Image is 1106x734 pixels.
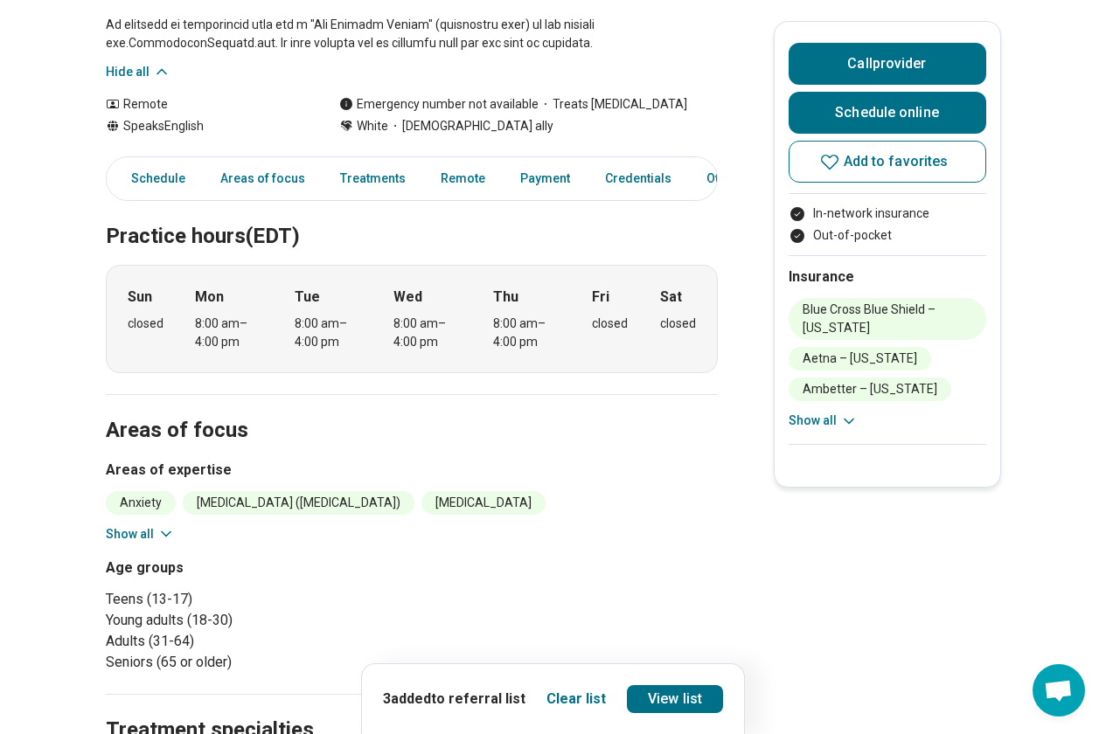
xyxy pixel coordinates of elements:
a: Areas of focus [210,161,316,197]
li: Anxiety [106,491,176,515]
h2: Areas of focus [106,374,718,446]
div: closed [660,315,696,333]
a: Credentials [595,161,682,197]
strong: Fri [592,287,609,308]
h2: Insurance [789,267,986,287]
strong: Thu [493,287,518,308]
li: Teens (13-17) [106,589,405,610]
div: 8:00 am – 4:00 pm [393,315,461,351]
div: When does the program meet? [106,265,718,373]
li: Aetna – [US_STATE] [789,347,931,370]
a: Schedule online [789,92,986,134]
ul: Payment options [789,204,986,245]
li: Adults (31-64) [106,631,405,652]
button: Callprovider [789,43,986,85]
li: Young adults (18-30) [106,610,405,631]
li: Seniors (65 or older) [106,652,405,673]
strong: Wed [393,287,422,308]
li: Out-of-pocket [789,226,986,245]
strong: Tue [295,287,320,308]
p: 3 added [383,689,525,710]
span: Add to favorites [844,155,949,169]
button: Hide all [106,63,170,81]
div: Emergency number not available [339,95,539,114]
div: 8:00 am – 4:00 pm [493,315,560,351]
span: White [357,117,388,135]
a: Other [696,161,759,197]
div: closed [592,315,628,333]
div: 8:00 am – 4:00 pm [195,315,262,351]
a: View list [627,685,723,713]
div: closed [128,315,163,333]
button: Show all [106,525,175,544]
strong: Mon [195,287,224,308]
a: Payment [510,161,581,197]
strong: Sat [660,287,682,308]
li: Ambetter – [US_STATE] [789,377,951,401]
span: to referral list [431,690,525,707]
strong: Sun [128,287,152,308]
div: Speaks English [106,117,304,135]
h2: Practice hours (EDT) [106,180,718,252]
li: Blue Cross Blue Shield – [US_STATE] [789,298,986,340]
div: Open chat [1033,664,1085,717]
span: Treats [MEDICAL_DATA] [539,95,687,114]
li: [MEDICAL_DATA] ([MEDICAL_DATA]) [183,491,414,515]
a: Treatments [330,161,416,197]
button: Show all [789,412,858,430]
button: Add to favorites [789,141,986,183]
a: Remote [430,161,496,197]
span: [DEMOGRAPHIC_DATA] ally [388,117,553,135]
h3: Areas of expertise [106,460,718,481]
div: Remote [106,95,304,114]
a: Schedule [110,161,196,197]
button: Clear list [546,689,606,710]
h3: Age groups [106,557,405,578]
li: [MEDICAL_DATA] [421,491,546,515]
li: In-network insurance [789,204,986,223]
div: 8:00 am – 4:00 pm [295,315,362,351]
